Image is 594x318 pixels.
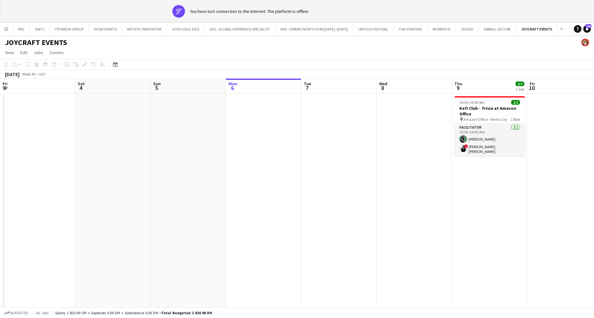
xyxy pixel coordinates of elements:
[479,23,516,35] button: AIRBALL DECORE
[428,23,456,35] button: MOMENTO
[89,23,122,35] button: SOSAI EVENTS
[275,23,353,35] button: ENS - EXPAND NORTH STAR [DATE] -[DATE]
[459,100,485,105] span: 10:00-14:00 (4h)
[18,48,30,57] a: Edit
[5,50,14,55] span: View
[353,23,394,35] button: UNTOLD FESTIVAL
[35,310,50,315] span: All jobs
[454,81,462,86] span: Thu
[55,310,212,315] div: Salary 1 820.00 DH + Expenses 0.00 DH + Subsistence 0.00 DH =
[152,84,161,92] span: 5
[511,117,520,122] span: 1 Role
[516,87,524,92] div: 1 Job
[39,72,46,76] div: GST
[3,48,16,57] a: View
[5,71,20,77] div: [DATE]
[379,81,387,86] span: Wed
[585,24,591,28] span: 198
[454,105,525,117] h3: Kefi Club - Trivia at Amazon Office
[5,38,67,47] h1: JOYCRAFT EVENTS
[205,23,275,35] button: GES - GLOBAL EXPERIENCE SPECIALIST
[77,84,85,92] span: 4
[190,8,309,14] div: You have lost connection to the internet. The platform is offline.
[13,23,30,35] button: PIXL
[161,310,212,315] span: Total Budgeted 1 820.00 DH
[454,96,525,156] app-job-card: 10:00-14:00 (4h)2/2Kefi Club - Trivia at Amazon Office Amazon Office - Media City1 RoleFacilitato...
[511,100,520,105] span: 2/2
[10,311,28,315] span: Budgeted
[529,84,535,92] span: 10
[464,144,468,148] span: !
[20,50,27,55] span: Edit
[516,23,558,35] button: JOYCRAFT EVENTS
[78,81,85,86] span: Sat
[581,39,589,46] app-user-avatar: Clinton Appel
[454,124,525,156] app-card-role: Facilitator2/210:00-14:00 (4h)[PERSON_NAME]![PERSON_NAME] [PERSON_NAME]
[3,81,8,86] span: Fri
[303,84,311,92] span: 7
[21,72,37,76] span: Week 40
[47,48,66,57] a: Comms
[378,84,387,92] span: 8
[2,84,8,92] span: 3
[228,81,237,86] span: Mon
[122,23,167,35] button: ARTISTIC INNOVATIVE
[583,25,591,33] a: 198
[394,23,428,35] button: THA STAFFING
[228,84,237,92] span: 6
[530,81,535,86] span: Fri
[167,23,205,35] button: GITEX 2020/ 2025
[34,50,43,55] span: Jobs
[3,310,29,316] button: Budgeted
[50,23,89,35] button: ITP MEDIA GROUP
[456,23,479,35] button: 2XCEED
[49,50,64,55] span: Comms
[516,81,524,86] span: 2/2
[464,117,507,122] span: Amazon Office - Media City
[304,81,311,86] span: Tue
[453,84,462,92] span: 9
[31,48,46,57] a: Jobs
[30,23,50,35] button: DWTC
[153,81,161,86] span: Sun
